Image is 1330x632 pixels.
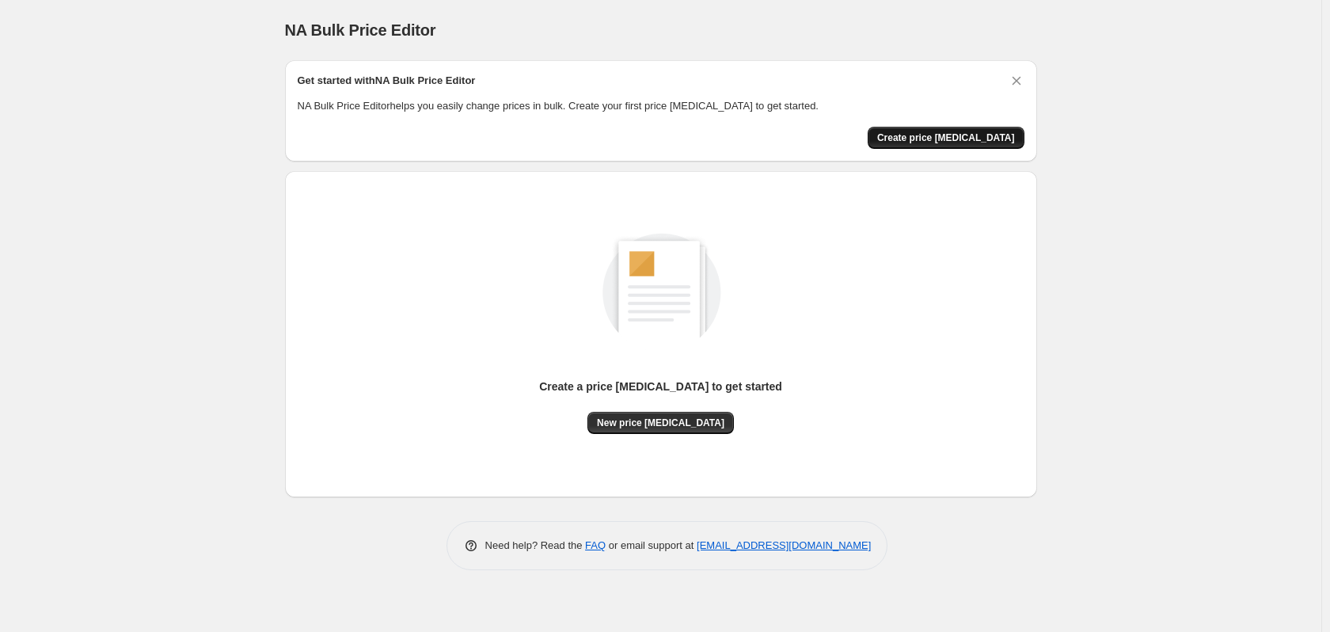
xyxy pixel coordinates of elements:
[539,379,782,394] p: Create a price [MEDICAL_DATA] to get started
[298,98,1024,114] p: NA Bulk Price Editor helps you easily change prices in bulk. Create your first price [MEDICAL_DAT...
[868,127,1024,149] button: Create price change job
[697,539,871,551] a: [EMAIL_ADDRESS][DOMAIN_NAME]
[606,539,697,551] span: or email support at
[877,131,1015,144] span: Create price [MEDICAL_DATA]
[597,417,724,429] span: New price [MEDICAL_DATA]
[485,539,586,551] span: Need help? Read the
[585,539,606,551] a: FAQ
[587,412,734,434] button: New price [MEDICAL_DATA]
[1009,73,1024,89] button: Dismiss card
[285,21,436,39] span: NA Bulk Price Editor
[298,73,476,89] h2: Get started with NA Bulk Price Editor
